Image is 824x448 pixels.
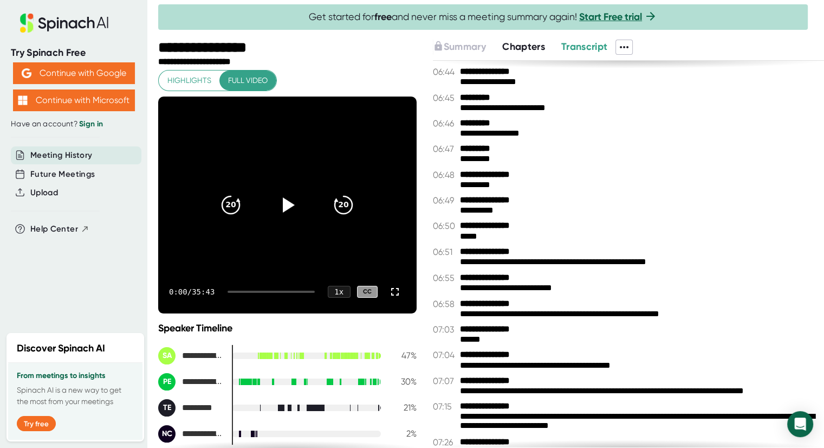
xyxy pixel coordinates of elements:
[374,11,392,23] b: free
[13,89,135,111] button: Continue with Microsoft
[158,322,417,334] div: Speaker Timeline
[390,428,417,439] div: 2 %
[13,62,135,84] button: Continue with Google
[433,118,457,129] span: 06:46
[158,399,176,417] div: TE
[444,41,486,53] span: Summary
[17,341,105,356] h2: Discover Spinach AI
[159,71,220,91] button: Highlights
[22,68,31,78] img: Aehbyd4JwY73AAAAAElFTkSuQmCC
[561,40,608,54] button: Transcript
[502,40,545,54] button: Chapters
[79,119,103,129] a: Sign in
[433,375,457,386] span: 07:07
[158,347,176,364] div: SA
[433,272,457,283] span: 06:55
[11,47,137,59] div: Try Spinach Free
[561,41,608,53] span: Transcript
[17,416,56,431] button: Try free
[167,74,211,87] span: Highlights
[309,11,657,23] span: Get started for and never miss a meeting summary again!
[30,149,92,162] button: Meeting History
[502,41,545,53] span: Chapters
[158,425,223,443] div: Neely Bass | Event Coordinator
[433,349,457,360] span: 07:04
[579,11,642,23] a: Start Free trial
[433,247,457,257] span: 06:51
[17,372,134,380] h3: From meetings to insights
[158,399,223,417] div: TA Events
[169,287,215,296] div: 0:00 / 35:43
[433,324,457,334] span: 07:03
[433,437,457,447] span: 07:26
[433,40,486,54] button: Summary
[30,187,58,199] button: Upload
[433,93,457,103] span: 06:45
[30,223,89,235] button: Help Center
[433,67,457,77] span: 06:44
[228,74,268,87] span: Full video
[390,376,417,387] div: 30 %
[17,385,134,407] p: Spinach AI is a new way to get the most from your meetings
[30,168,95,181] button: Future Meetings
[357,286,378,298] div: CC
[433,40,502,55] div: Upgrade to access
[11,119,137,129] div: Have an account?
[433,195,457,206] span: 06:49
[433,144,457,154] span: 06:47
[30,223,78,235] span: Help Center
[787,411,813,437] div: Open Intercom Messenger
[158,425,176,443] div: NC
[219,71,276,91] button: Full video
[158,373,176,391] div: PE
[433,401,457,411] span: 07:15
[433,170,457,180] span: 06:48
[433,298,457,309] span: 06:58
[328,286,351,298] div: 1 x
[390,350,417,361] div: 47 %
[433,221,457,231] span: 06:50
[158,347,223,364] div: Sherene Annabel
[390,402,417,413] div: 21 %
[158,373,223,391] div: Patti Wheeler | Manager of Global Events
